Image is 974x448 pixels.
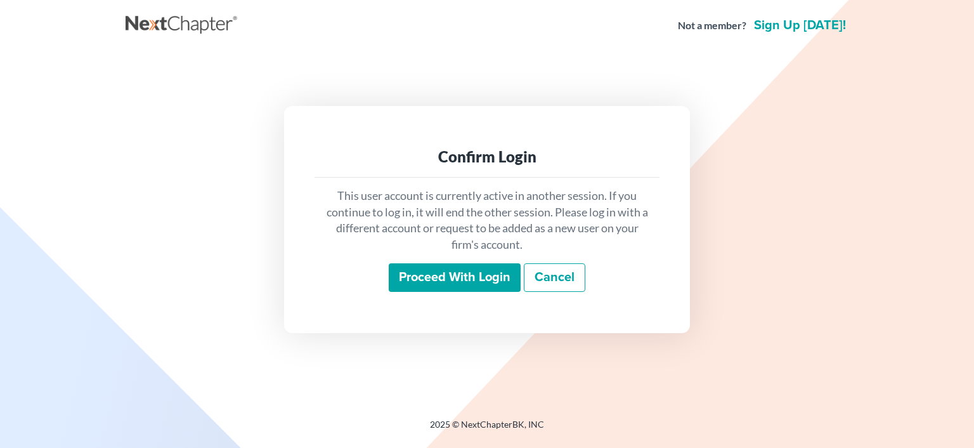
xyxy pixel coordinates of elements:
input: Proceed with login [389,263,521,293]
div: Confirm Login [325,147,649,167]
strong: Not a member? [678,18,746,33]
a: Cancel [524,263,585,293]
p: This user account is currently active in another session. If you continue to log in, it will end ... [325,188,649,253]
a: Sign up [DATE]! [751,19,848,32]
div: 2025 © NextChapterBK, INC [126,418,848,441]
